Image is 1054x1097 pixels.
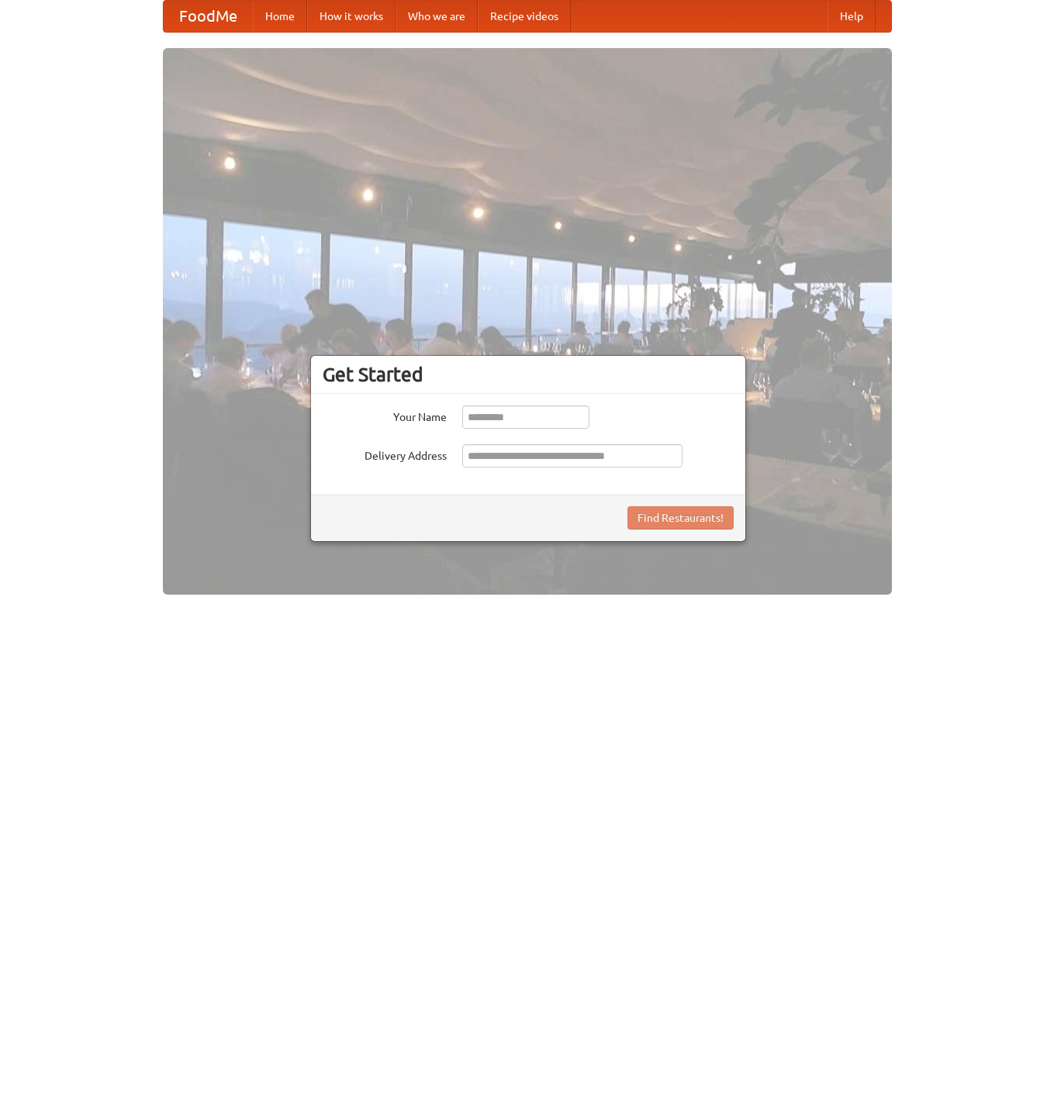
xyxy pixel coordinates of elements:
[323,405,447,425] label: Your Name
[828,1,876,32] a: Help
[253,1,307,32] a: Home
[396,1,478,32] a: Who we are
[627,506,734,530] button: Find Restaurants!
[323,444,447,464] label: Delivery Address
[478,1,571,32] a: Recipe videos
[164,1,253,32] a: FoodMe
[323,363,734,386] h3: Get Started
[307,1,396,32] a: How it works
